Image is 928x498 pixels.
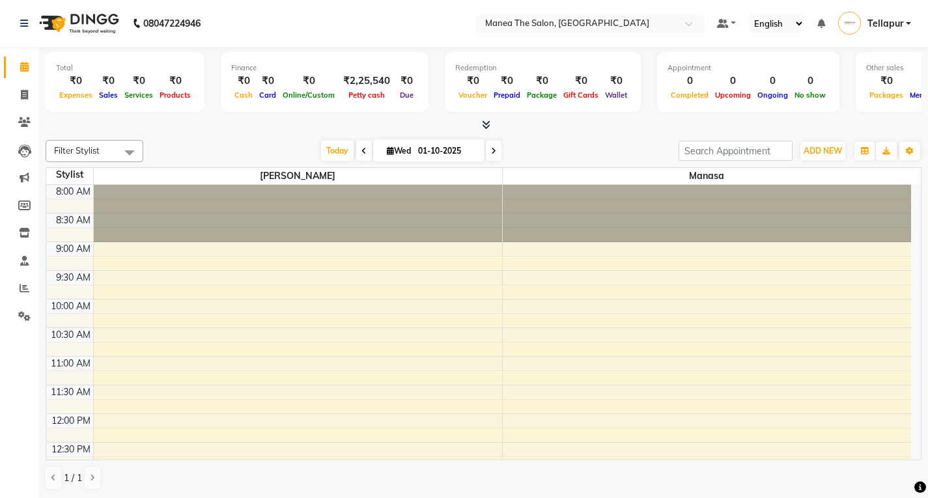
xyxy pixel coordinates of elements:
[602,90,630,100] span: Wallet
[56,74,96,89] div: ₹0
[791,90,829,100] span: No show
[64,471,82,485] span: 1 / 1
[156,90,194,100] span: Products
[866,90,907,100] span: Packages
[503,168,912,184] span: Manasa
[49,414,93,428] div: 12:00 PM
[490,74,524,89] div: ₹0
[560,90,602,100] span: Gift Cards
[49,443,93,456] div: 12:30 PM
[53,185,93,199] div: 8:00 AM
[53,271,93,284] div: 9:30 AM
[395,74,418,89] div: ₹0
[48,385,93,399] div: 11:30 AM
[256,90,279,100] span: Card
[94,168,502,184] span: [PERSON_NAME]
[602,74,630,89] div: ₹0
[455,74,490,89] div: ₹0
[668,62,829,74] div: Appointment
[414,141,479,161] input: 2025-10-01
[48,328,93,342] div: 10:30 AM
[256,74,279,89] div: ₹0
[48,357,93,370] div: 11:00 AM
[96,74,121,89] div: ₹0
[455,90,490,100] span: Voucher
[490,90,524,100] span: Prepaid
[121,90,156,100] span: Services
[866,74,907,89] div: ₹0
[668,90,712,100] span: Completed
[800,142,845,160] button: ADD NEW
[524,74,560,89] div: ₹0
[712,90,754,100] span: Upcoming
[121,74,156,89] div: ₹0
[231,90,256,100] span: Cash
[524,90,560,100] span: Package
[56,62,194,74] div: Total
[231,74,256,89] div: ₹0
[96,90,121,100] span: Sales
[321,141,354,161] span: Today
[156,74,194,89] div: ₹0
[838,12,861,35] img: Tellapur
[338,74,395,89] div: ₹2,25,540
[867,17,903,31] span: Tellapur
[279,90,338,100] span: Online/Custom
[56,90,96,100] span: Expenses
[712,74,754,89] div: 0
[384,146,414,156] span: Wed
[668,74,712,89] div: 0
[679,141,793,161] input: Search Appointment
[397,90,417,100] span: Due
[804,146,842,156] span: ADD NEW
[345,90,388,100] span: Petty cash
[754,90,791,100] span: Ongoing
[231,62,418,74] div: Finance
[33,5,122,42] img: logo
[143,5,201,42] b: 08047224946
[48,299,93,313] div: 10:00 AM
[53,214,93,227] div: 8:30 AM
[791,74,829,89] div: 0
[560,74,602,89] div: ₹0
[46,168,93,182] div: Stylist
[53,242,93,256] div: 9:00 AM
[279,74,338,89] div: ₹0
[754,74,791,89] div: 0
[54,145,100,156] span: Filter Stylist
[455,62,630,74] div: Redemption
